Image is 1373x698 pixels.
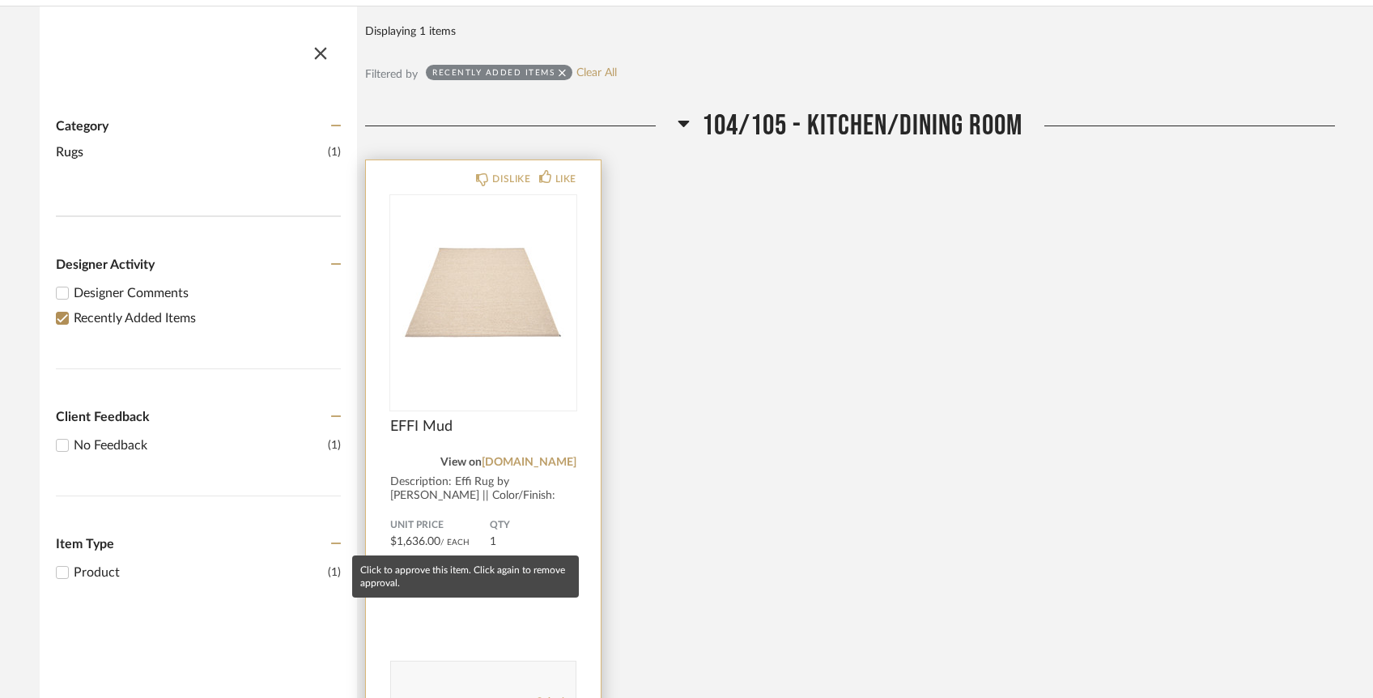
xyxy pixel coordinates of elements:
span: View on [440,457,482,468]
span: Category [56,119,108,134]
a: [DOMAIN_NAME] [482,457,576,468]
div: Designer Comments [74,283,341,303]
div: 0 [390,195,576,398]
span: 1 [490,536,496,547]
div: Recently Added Items [74,309,341,328]
div: Recently Added Items [432,67,555,78]
div: (1) [328,436,341,455]
span: Client Feedback [56,411,150,423]
div: Filtered by [365,66,418,83]
button: Close [304,34,337,66]
span: (1) [328,143,341,161]
span: $1,636.00 [390,536,440,547]
span: QTY [490,519,576,532]
div: (1) [328,563,341,582]
img: undefined [390,195,576,398]
span: Item Type [56,538,114,551]
div: Product [74,563,328,582]
div: DISLIKE [492,171,530,187]
span: EFFI Mud [390,418,576,436]
div: LIKE [555,171,576,187]
span: 104/105 - Kitchen/Dining Room [702,109,1022,143]
span: Rugs [56,143,324,162]
div: Description: Effi Rug by [PERSON_NAME] || Color/Finish: Mud || Price does not i... [390,475,576,517]
div: No Feedback [74,436,328,455]
a: Clear All [576,66,617,80]
span: Unit Price [390,519,490,532]
span: Designer Activity [56,258,155,271]
span: / Each [440,538,470,547]
div: Displaying 1 items [365,23,1327,40]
